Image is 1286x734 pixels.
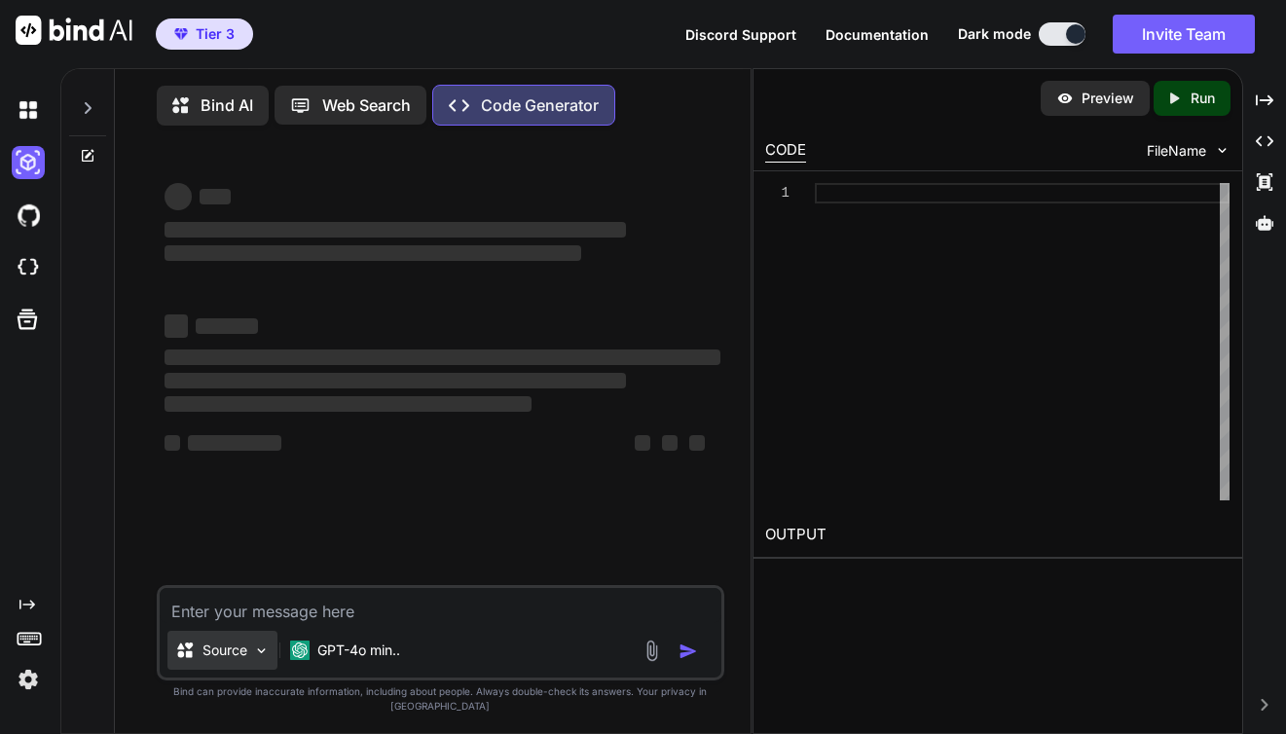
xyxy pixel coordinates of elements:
span: ‌ [188,435,281,451]
div: 1 [765,183,790,203]
span: ‌ [689,435,705,451]
span: ‌ [165,349,721,365]
span: ‌ [200,189,231,204]
span: ‌ [165,222,626,238]
p: Source [202,641,247,660]
p: Preview [1082,89,1134,108]
span: ‌ [196,318,258,334]
span: Tier 3 [196,24,235,44]
p: Bind can provide inaccurate information, including about people. Always double-check its answers.... [157,684,725,714]
img: premium [174,28,188,40]
p: Run [1191,89,1215,108]
img: icon [679,642,698,661]
p: Bind AI [201,93,253,117]
span: FileName [1147,141,1206,161]
p: GPT-4o min.. [317,641,400,660]
div: CODE [765,139,806,163]
img: preview [1056,90,1074,107]
img: Bind AI [16,16,132,45]
span: ‌ [165,245,582,261]
span: ‌ [165,435,180,451]
img: Pick Models [253,642,270,659]
img: cloudideIcon [12,251,45,284]
img: settings [12,663,45,696]
button: Discord Support [685,24,796,45]
span: ‌ [635,435,650,451]
p: Web Search [322,93,411,117]
img: darkChat [12,93,45,127]
span: Dark mode [958,24,1031,44]
img: GPT-4o mini [290,641,310,660]
button: premiumTier 3 [156,18,253,50]
h2: OUTPUT [753,512,1242,558]
img: attachment [641,640,663,662]
span: ‌ [165,373,626,388]
span: Discord Support [685,26,796,43]
span: Documentation [826,26,929,43]
img: darkAi-studio [12,146,45,179]
span: ‌ [165,183,192,210]
span: ‌ [662,435,678,451]
img: chevron down [1214,142,1231,159]
button: Invite Team [1113,15,1255,54]
span: ‌ [165,314,188,338]
span: ‌ [165,396,532,412]
button: Documentation [826,24,929,45]
img: githubDark [12,199,45,232]
p: Code Generator [481,93,599,117]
